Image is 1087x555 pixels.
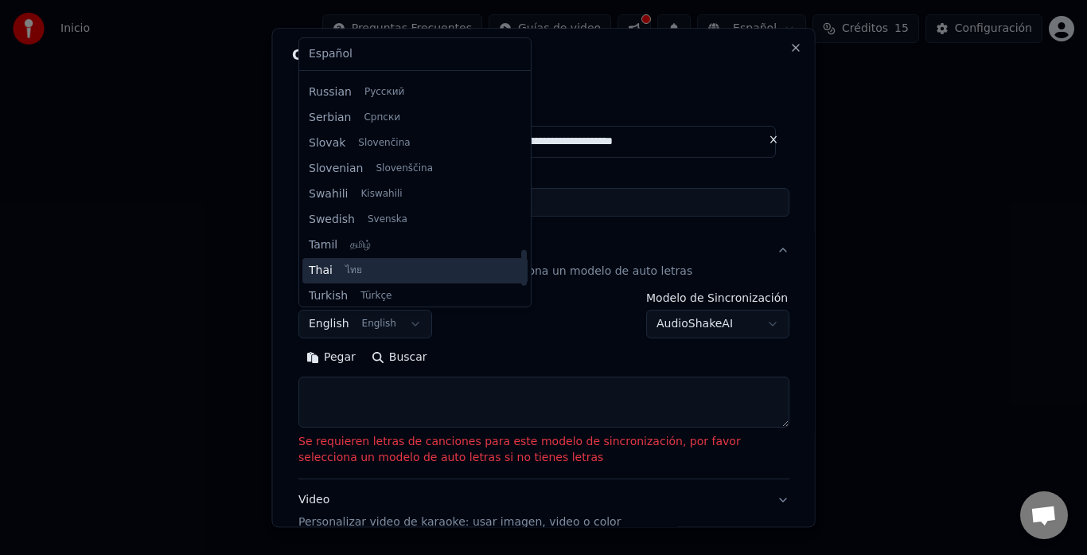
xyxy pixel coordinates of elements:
span: Slovak [309,135,345,151]
span: Tamil [309,237,337,253]
span: Turkish [309,288,348,304]
span: Русский [364,86,404,99]
span: Thai [309,263,333,279]
span: Swedish [309,212,355,228]
span: Swahili [309,186,348,202]
span: Türkçe [360,290,392,303]
span: Kiswahili [360,188,402,201]
span: Español [309,46,353,62]
span: Српски [364,111,400,124]
span: Svenska [368,213,407,226]
span: தமிழ் [350,239,371,252]
span: ไทย [345,264,362,277]
span: Slovenčina [358,137,410,150]
span: Slovenščina [376,162,433,175]
span: Serbian [309,110,351,126]
span: Slovenian [309,161,363,177]
span: Russian [309,84,352,100]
